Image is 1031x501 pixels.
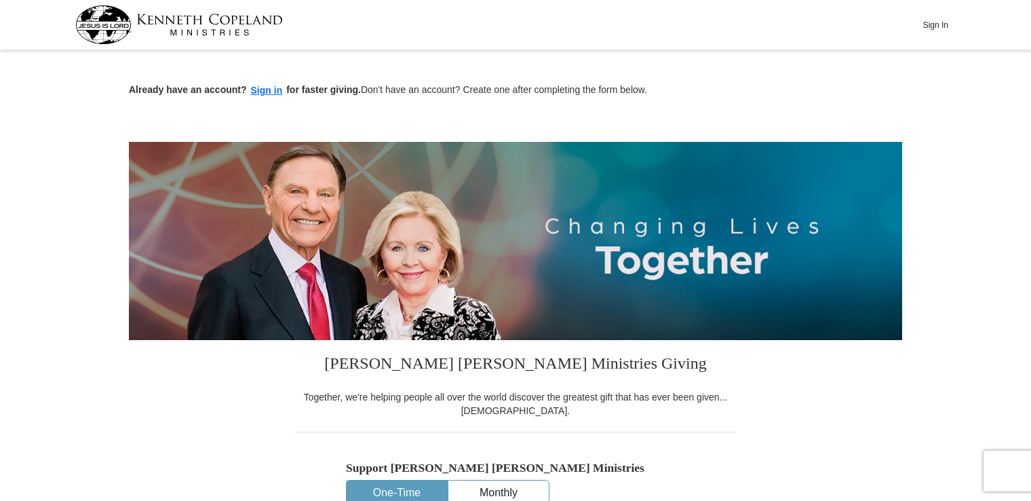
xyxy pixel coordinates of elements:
img: kcm-header-logo.svg [75,5,283,44]
strong: Already have an account? for faster giving. [129,84,361,95]
button: Sign In [915,14,956,35]
h5: Support [PERSON_NAME] [PERSON_NAME] Ministries [346,461,685,475]
div: Together, we're helping people all over the world discover the greatest gift that has ever been g... [295,390,736,417]
p: Don't have an account? Create one after completing the form below. [129,83,902,98]
h3: [PERSON_NAME] [PERSON_NAME] Ministries Giving [295,340,736,390]
button: Sign in [247,83,287,98]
